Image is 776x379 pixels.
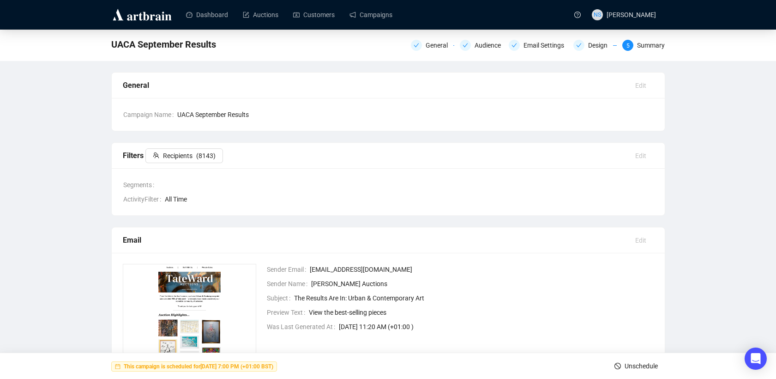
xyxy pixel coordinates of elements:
span: Segments [123,180,158,190]
span: Sender Email [267,264,310,275]
button: Edit [628,148,654,163]
div: Email Settings [523,40,570,51]
button: Edit [628,78,654,93]
div: 5Summary [622,40,665,51]
span: Filters [123,151,223,160]
span: stop [614,363,621,369]
div: Email [123,234,628,246]
span: The Results Are In: Urban & Contemporary Art [294,293,654,303]
div: Design [588,40,613,51]
span: [EMAIL_ADDRESS][DOMAIN_NAME] [310,264,654,275]
img: logo [111,7,173,22]
button: Recipients(8143) [145,148,223,163]
div: Audience [460,40,503,51]
span: UACA September Results [111,37,216,52]
span: View the best-selling pieces [309,307,654,318]
div: Summary [637,40,665,51]
span: [PERSON_NAME] Auctions [311,279,654,289]
span: Unschedule [625,353,658,379]
strong: This campaign is scheduled for [DATE] 7:00 PM (+01:00 BST) [124,363,273,370]
span: Sender Name [267,279,311,289]
span: ActivityFilter [123,194,165,204]
a: Auctions [243,3,278,27]
div: Audience [475,40,506,51]
span: NS [594,10,601,19]
a: Campaigns [349,3,392,27]
div: General [411,40,454,51]
span: Recipients [163,151,192,161]
div: Email Settings [509,40,568,51]
span: UACA September Results [177,110,654,120]
a: Customers [293,3,335,27]
span: question-circle [574,12,581,18]
span: Preview Text [267,307,309,318]
span: [DATE] 11:20 AM (+01:00 ) [339,322,654,332]
span: Was Last Generated At [267,322,339,332]
span: check [511,43,517,48]
span: calendar [115,364,120,369]
div: Open Intercom Messenger [745,348,767,370]
span: check [414,43,419,48]
span: Campaign Name [123,110,177,120]
button: Unschedule [607,359,665,373]
span: team [153,152,159,159]
a: Dashboard [186,3,228,27]
span: check [463,43,468,48]
div: Design [573,40,617,51]
span: All Time [165,194,654,204]
span: [PERSON_NAME] [607,11,656,18]
span: ( 8143 ) [196,151,216,161]
button: Edit [628,233,654,248]
span: Subject [267,293,294,303]
span: 5 [626,43,630,49]
span: check [576,43,582,48]
div: General [426,40,453,51]
div: General [123,79,628,91]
